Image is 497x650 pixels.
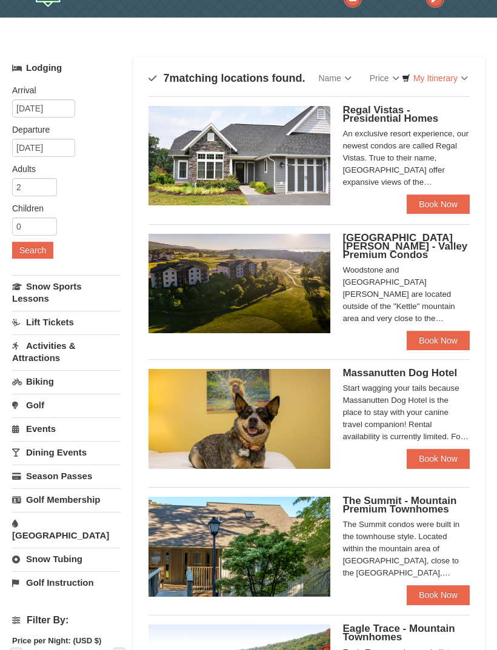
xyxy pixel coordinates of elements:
[12,57,121,79] a: Lodging
[12,488,121,511] a: Golf Membership
[12,334,121,369] a: Activities & Attractions
[12,394,121,416] a: Golf
[407,194,470,214] a: Book Now
[12,202,112,214] label: Children
[342,382,470,443] div: Start wagging your tails because Massanutten Dog Hotel is the place to stay with your canine trav...
[12,242,53,259] button: Search
[342,104,438,124] span: Regal Vistas - Presidential Homes
[12,548,121,570] a: Snow Tubing
[407,449,470,468] a: Book Now
[12,84,112,96] label: Arrival
[309,66,360,90] a: Name
[148,72,305,84] h4: matching locations found.
[12,163,112,175] label: Adults
[148,234,330,333] img: 19219041-4-ec11c166.jpg
[148,369,330,468] img: 27428181-5-81c892a3.jpg
[12,124,112,136] label: Departure
[148,106,330,205] img: 19218991-1-902409a9.jpg
[12,571,121,594] a: Golf Instruction
[342,264,470,325] div: Woodstone and [GEOGRAPHIC_DATA][PERSON_NAME] are located outside of the "Kettle" mountain area an...
[12,417,121,440] a: Events
[12,370,121,393] a: Biking
[12,512,121,546] a: [GEOGRAPHIC_DATA]
[342,519,470,579] div: The Summit condos were built in the townhouse style. Located within the mountain area of [GEOGRAP...
[12,275,121,310] a: Snow Sports Lessons
[361,66,409,90] a: Price
[12,441,121,463] a: Dining Events
[148,497,330,596] img: 19219034-1-0eee7e00.jpg
[342,623,455,643] span: Eagle Trace - Mountain Townhomes
[407,331,470,350] a: Book Now
[342,232,467,260] span: [GEOGRAPHIC_DATA][PERSON_NAME] - Valley Premium Condos
[394,69,476,87] a: My Itinerary
[12,615,121,626] h4: Filter By:
[12,465,121,487] a: Season Passes
[12,636,101,645] strong: Price per Night: (USD $)
[163,72,169,84] span: 7
[342,495,456,515] span: The Summit - Mountain Premium Townhomes
[12,311,121,333] a: Lift Tickets
[342,128,470,188] div: An exclusive resort experience, our newest condos are called Regal Vistas. True to their name, [G...
[342,367,457,379] span: Massanutten Dog Hotel
[407,585,470,605] a: Book Now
